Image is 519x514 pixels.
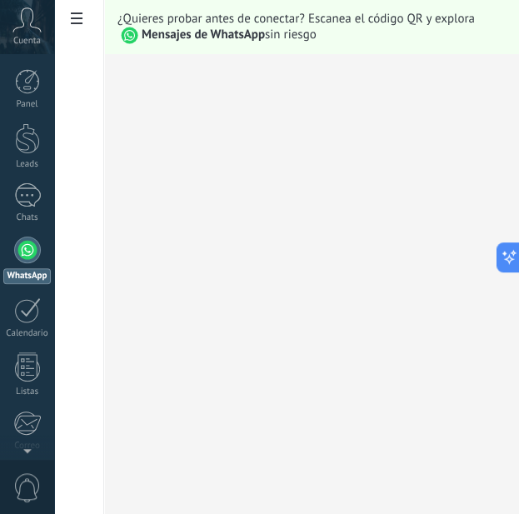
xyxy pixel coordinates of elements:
div: WhatsApp [3,268,51,284]
div: Calendario [3,328,52,339]
div: Panel [3,99,52,110]
span: Cuenta [13,36,41,47]
div: Leads [3,159,52,170]
strong: Mensajes de WhatsApp [142,27,265,42]
div: Listas [3,387,52,397]
div: Chats [3,212,52,223]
